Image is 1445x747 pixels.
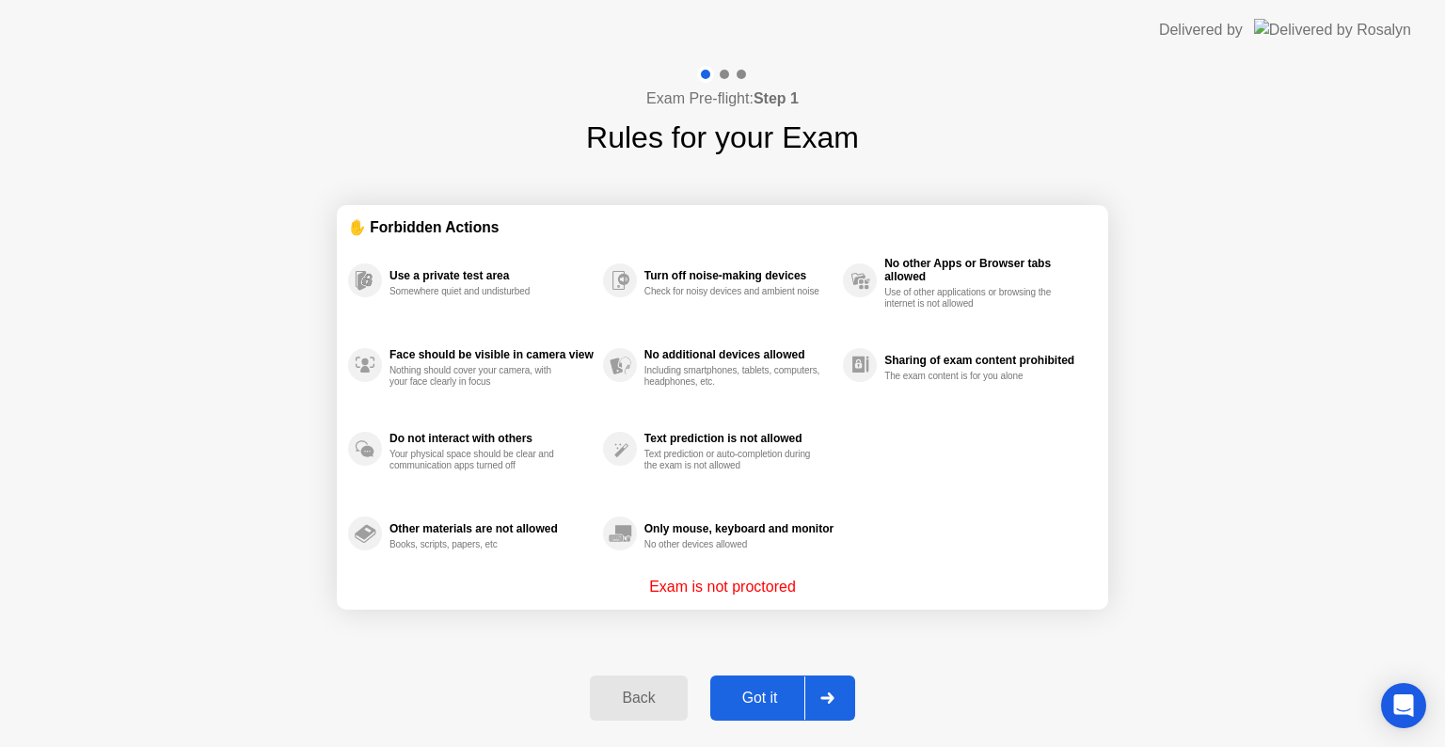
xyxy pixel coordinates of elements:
div: Books, scripts, papers, etc [389,539,567,550]
div: Sharing of exam content prohibited [884,354,1088,367]
div: Somewhere quiet and undisturbed [389,286,567,297]
div: Your physical space should be clear and communication apps turned off [389,449,567,471]
div: Turn off noise-making devices [644,269,834,282]
div: Delivered by [1159,19,1243,41]
div: Do not interact with others [389,432,594,445]
button: Got it [710,675,855,721]
img: Delivered by Rosalyn [1254,19,1411,40]
div: Text prediction is not allowed [644,432,834,445]
h1: Rules for your Exam [586,115,859,160]
div: Use of other applications or browsing the internet is not allowed [884,287,1062,310]
div: Nothing should cover your camera, with your face clearly in focus [389,365,567,388]
h4: Exam Pre-flight: [646,87,799,110]
div: Other materials are not allowed [389,522,594,535]
div: Back [595,690,681,707]
div: Use a private test area [389,269,594,282]
div: ✋ Forbidden Actions [348,216,1097,238]
div: Check for noisy devices and ambient noise [644,286,822,297]
div: No other devices allowed [644,539,822,550]
button: Back [590,675,687,721]
b: Step 1 [754,90,799,106]
div: No additional devices allowed [644,348,834,361]
div: No other Apps or Browser tabs allowed [884,257,1088,283]
div: Only mouse, keyboard and monitor [644,522,834,535]
div: Including smartphones, tablets, computers, headphones, etc. [644,365,822,388]
div: Open Intercom Messenger [1381,683,1426,728]
div: Face should be visible in camera view [389,348,594,361]
div: Got it [716,690,804,707]
div: Text prediction or auto-completion during the exam is not allowed [644,449,822,471]
p: Exam is not proctored [649,576,796,598]
div: The exam content is for you alone [884,371,1062,382]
